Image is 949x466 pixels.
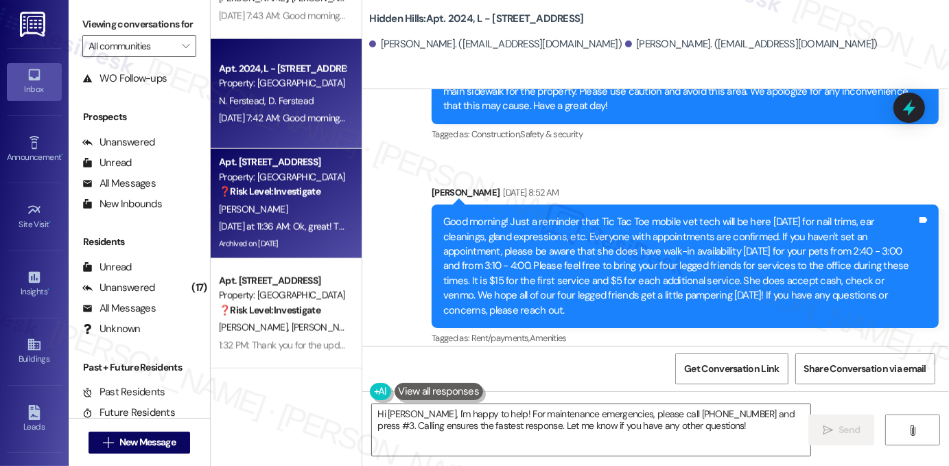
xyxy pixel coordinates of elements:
[82,135,155,150] div: Unanswered
[219,62,346,76] div: Apt. 2024, L - [STREET_ADDRESS]
[20,12,48,37] img: ResiDesk Logo
[219,170,346,185] div: Property: [GEOGRAPHIC_DATA]
[7,198,62,235] a: Site Visit •
[7,333,62,370] a: Buildings
[82,71,167,86] div: WO Follow-ups
[119,435,176,450] span: New Message
[432,185,939,205] div: [PERSON_NAME]
[82,156,132,170] div: Unread
[432,328,939,348] div: Tagged as:
[675,353,788,384] button: Get Conversation Link
[49,218,51,227] span: •
[7,401,62,438] a: Leads
[219,288,346,303] div: Property: [GEOGRAPHIC_DATA]
[82,301,156,316] div: All Messages
[219,321,292,334] span: [PERSON_NAME]
[82,281,155,295] div: Unanswered
[471,332,530,344] span: Rent/payments ,
[804,362,926,376] span: Share Conversation via email
[432,124,939,144] div: Tagged as:
[471,128,521,140] span: Construction ,
[907,425,917,436] i: 
[89,432,190,454] button: New Message
[188,277,210,299] div: (17)
[103,437,113,448] i: 
[82,385,165,399] div: Past Residents
[292,321,360,334] span: [PERSON_NAME]
[219,76,346,91] div: Property: [GEOGRAPHIC_DATA]
[369,37,622,51] div: [PERSON_NAME]. ([EMAIL_ADDRESS][DOMAIN_NAME])
[47,285,49,294] span: •
[530,332,567,344] span: Amenities
[808,415,875,445] button: Send
[625,37,878,51] div: [PERSON_NAME]. ([EMAIL_ADDRESS][DOMAIN_NAME])
[82,176,156,191] div: All Messages
[69,360,210,375] div: Past + Future Residents
[182,40,189,51] i: 
[684,362,779,376] span: Get Conversation Link
[219,155,346,170] div: Apt. [STREET_ADDRESS]
[795,353,935,384] button: Share Conversation via email
[89,35,174,57] input: All communities
[82,260,132,275] div: Unread
[82,322,141,336] div: Unknown
[268,95,314,107] span: D. Ferstead
[61,150,63,160] span: •
[82,14,196,35] label: Viewing conversations for
[839,423,860,437] span: Send
[219,304,320,316] strong: ❓ Risk Level: Investigate
[219,95,268,107] span: N. Ferstead
[219,203,288,215] span: [PERSON_NAME]
[500,185,559,200] div: [DATE] 8:52 AM
[219,185,320,198] strong: ❓ Risk Level: Investigate
[372,404,810,456] textarea: Hi [PERSON_NAME], I'm happy to help! For maintenance emergencies, please call [PHONE_NUMBER] and ...
[823,425,833,436] i: 
[219,274,346,288] div: Apt. [STREET_ADDRESS]
[69,110,210,124] div: Prospects
[219,339,355,351] div: 1:32 PM: Thank you for the update!
[520,128,583,140] span: Safety & security
[443,70,917,114] div: Good morning! We wanted to make you aware that we currently have contractors on site working on t...
[7,266,62,303] a: Insights •
[7,63,62,100] a: Inbox
[82,406,175,420] div: Future Residents
[69,235,210,249] div: Residents
[369,12,583,26] b: Hidden Hills: Apt. 2024, L - [STREET_ADDRESS]
[443,215,917,318] div: Good morning! Just a reminder that Tic Tac Toe mobile vet tech will be here [DATE] for nail trims...
[219,220,582,233] div: [DATE] at 11:36 AM: Ok, great! Thanks so much and if I can't figure it out, I'll come to the office.
[82,197,162,211] div: New Inbounds
[218,235,347,253] div: Archived on [DATE]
